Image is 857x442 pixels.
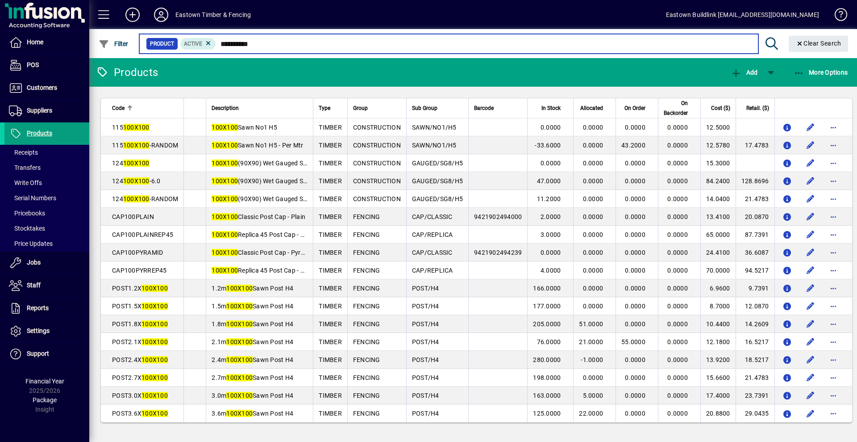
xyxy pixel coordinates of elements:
td: 17.4000 [700,387,736,404]
span: Sawn No1 H5 - Per Mtr [212,142,303,149]
span: 1.5m Sawn Post H4 [212,303,293,310]
span: POST/H4 [412,356,439,363]
button: Edit [803,370,818,385]
td: 12.5000 [700,118,736,136]
td: 12.0870 [736,297,774,315]
span: 47.0000 [537,177,561,185]
span: CAP100PLAIN [112,213,154,220]
a: Receipts [4,145,89,160]
td: 14.0400 [700,190,736,208]
span: Settings [27,327,50,334]
span: Products [27,130,52,137]
span: TIMBER [319,177,342,185]
span: CAP100PYRAMID [112,249,163,256]
span: Add [731,69,757,76]
span: On Order [624,103,645,113]
td: 14.2609 [736,315,774,333]
span: 2.4m Sawn Post H4 [212,356,293,363]
span: CAP/REPLICA [412,267,453,274]
td: 23.7391 [736,387,774,404]
span: Home [27,38,43,46]
span: Replica 45 Post Cap - Plain [212,231,315,238]
span: FENCING [353,213,380,220]
span: POST/H4 [412,338,439,345]
span: Description [212,103,239,113]
span: 0.0000 [625,231,645,238]
span: TIMBER [319,231,342,238]
span: Financial Year [25,378,64,385]
a: POS [4,54,89,76]
span: 0.0000 [583,160,603,167]
span: 55.0000 [621,338,645,345]
span: Price Updates [9,240,53,247]
button: Edit [803,353,818,367]
button: Edit [803,388,818,403]
span: 0.0000 [583,124,603,131]
span: TIMBER [319,285,342,292]
button: More Options [791,64,850,80]
span: 0.0000 [583,285,603,292]
button: Edit [803,227,818,242]
span: Receipts [9,149,38,156]
td: 36.6087 [736,244,774,261]
span: 0.0000 [583,177,603,185]
button: More options [827,138,841,152]
span: 0.0000 [583,267,603,274]
button: Edit [803,210,818,224]
em: 100X100 [212,160,238,167]
span: 0.0000 [625,124,645,131]
span: 0.0000 [583,231,603,238]
button: Edit [803,156,818,170]
span: FENCING [353,320,380,328]
a: Home [4,31,89,54]
span: 43.2000 [621,142,645,149]
span: 0.0000 [667,303,688,310]
span: Code [112,103,125,113]
mat-chip: Activation Status: Active [180,38,216,50]
span: Classic Post Cap - Pyramid [212,249,315,256]
span: Barcode [474,103,494,113]
span: Product [150,39,174,48]
div: Products [96,65,158,80]
span: 9421902494239 [474,249,522,256]
button: Edit [803,174,818,188]
button: Edit [803,317,818,331]
span: 166.0000 [533,285,561,292]
span: Transfers [9,164,41,171]
span: 0.0000 [667,213,688,220]
span: Sawn No1 H5 [212,124,277,131]
span: 0.0000 [625,303,645,310]
span: TIMBER [319,249,342,256]
span: 0.0000 [625,356,645,363]
span: 0.0000 [667,267,688,274]
div: Type [319,103,342,113]
span: TIMBER [319,267,342,274]
span: POST1.8X [112,320,168,328]
span: Group [353,103,368,113]
span: Staff [27,282,41,289]
a: Write Offs [4,175,89,190]
span: 76.0000 [537,338,561,345]
td: 6.9600 [700,279,736,297]
span: 0.0000 [583,303,603,310]
em: 100X100 [141,374,168,381]
em: 100X100 [212,213,238,220]
span: (90X90) Wet Gauged SG8 H5 - Per Mtr [212,195,347,202]
span: FENCING [353,249,380,256]
span: TIMBER [319,195,342,202]
span: POST/H4 [412,374,439,381]
span: 11.2000 [537,195,561,202]
span: 0.0000 [625,285,645,292]
em: 100X100 [212,124,238,131]
span: 51.0000 [579,320,603,328]
span: GAUGED/SG8/H5 [412,160,463,167]
span: POST2.7X [112,374,168,381]
span: FENCING [353,231,380,238]
span: 0.0000 [625,320,645,328]
span: 0.0000 [667,374,688,381]
span: (90X90) Wet Gauged SG8 H5 [212,160,321,167]
span: TIMBER [319,374,342,381]
em: 100X100 [226,338,253,345]
span: CONSTRUCTION [353,177,401,185]
td: 9.7391 [736,279,774,297]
